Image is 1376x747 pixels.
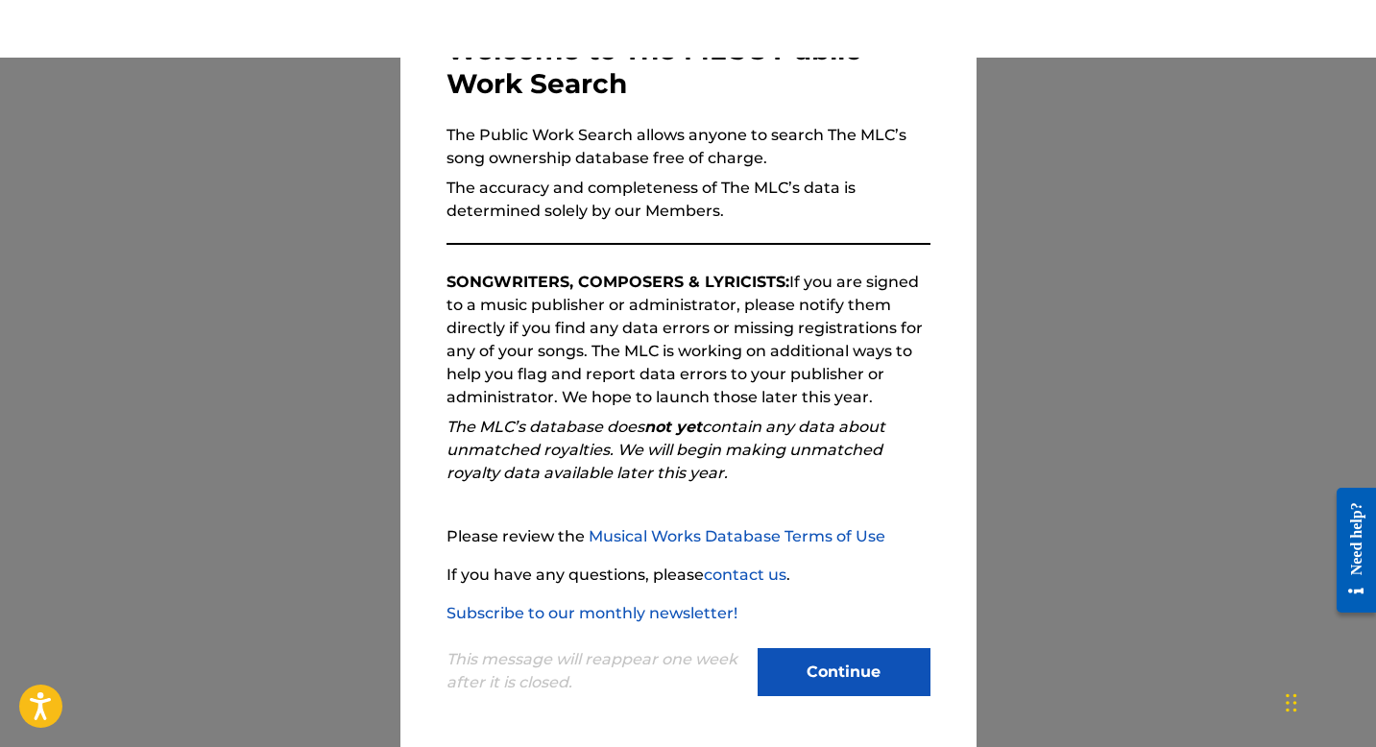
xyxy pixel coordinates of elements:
button: Continue [758,648,930,696]
p: Please review the [447,525,930,548]
a: Subscribe to our monthly newsletter! [447,604,737,622]
iframe: Chat Widget [1280,655,1376,747]
p: The accuracy and completeness of The MLC’s data is determined solely by our Members. [447,177,930,223]
h3: Welcome to The MLC's Public Work Search [447,34,930,101]
div: Drag [1286,674,1297,732]
em: The MLC’s database does contain any data about unmatched royalties. We will begin making unmatche... [447,418,885,482]
a: Musical Works Database Terms of Use [589,527,885,545]
p: If you have any questions, please . [447,564,930,587]
p: If you are signed to a music publisher or administrator, please notify them directly if you find ... [447,271,930,409]
iframe: Resource Center [1322,473,1376,628]
strong: SONGWRITERS, COMPOSERS & LYRICISTS: [447,273,789,291]
p: The Public Work Search allows anyone to search The MLC’s song ownership database free of charge. [447,124,930,170]
a: contact us [704,566,786,584]
strong: not yet [644,418,702,436]
p: This message will reappear one week after it is closed. [447,648,746,694]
